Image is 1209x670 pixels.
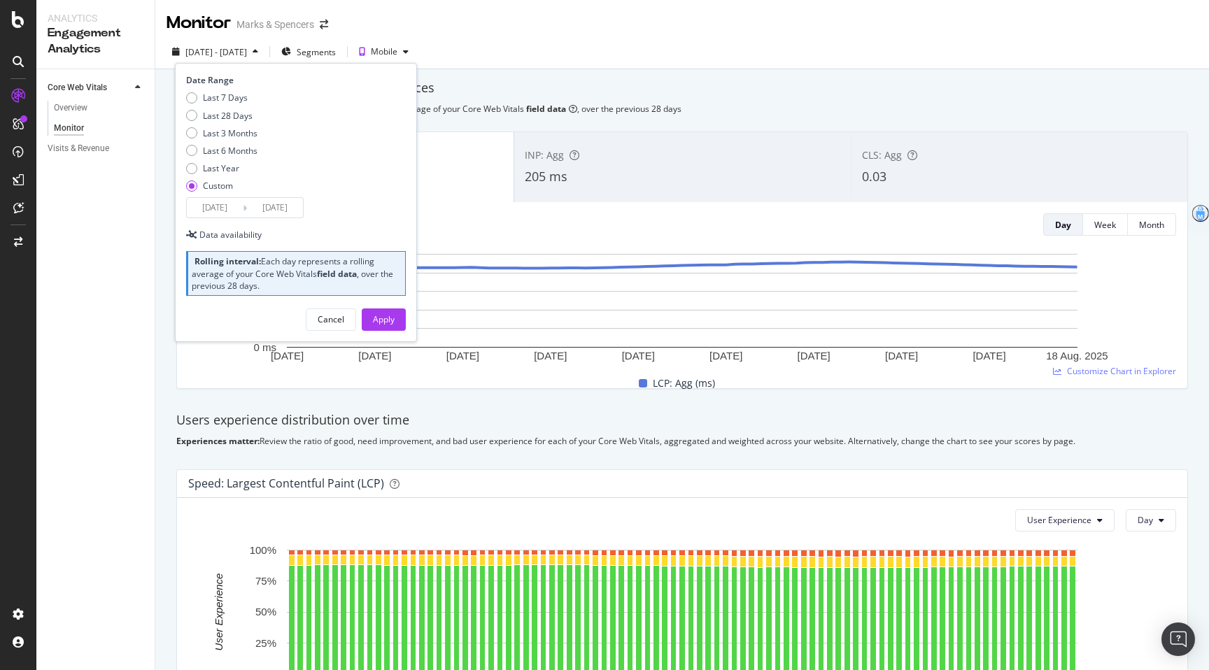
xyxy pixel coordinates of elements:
div: Review the ratio of good, need improvement, and bad user experience for each of your Core Web Vit... [176,435,1188,447]
svg: A chart. [188,247,1176,364]
text: 75% [255,575,276,587]
text: [DATE] [798,350,830,362]
b: field data [526,103,566,115]
button: Apply [362,308,406,331]
span: Segments [297,46,336,58]
div: Mobile [371,48,397,56]
text: [DATE] [446,350,479,362]
div: Each day represents a rolling average of your Core Web Vitals , over the previous 28 days [175,103,1189,115]
text: [DATE] [534,350,567,362]
div: Last 28 Days [186,110,257,122]
div: Users experience distribution over time [176,411,1188,429]
div: Analytics [48,11,143,25]
div: Last Year [186,162,257,174]
button: Mobile [353,41,414,63]
button: Month [1128,213,1176,236]
div: Engagement Analytics [48,25,143,57]
button: User Experience [1015,509,1115,532]
div: Last 7 Days [203,92,248,104]
div: Week [1094,219,1116,231]
span: 0.03 [862,168,886,185]
text: [DATE] [885,350,918,362]
text: [DATE] [622,350,655,362]
span: Day [1138,514,1153,526]
div: Open Intercom Messenger [1161,622,1195,656]
div: Monitor [167,11,231,35]
div: Custom [186,180,257,192]
a: Monitor [54,121,145,136]
div: Date Range [186,74,402,86]
button: Day [1126,509,1176,532]
div: Core Web Vitals [48,80,107,95]
div: Marks & Spencers [236,17,314,31]
a: Core Web Vitals [48,80,131,95]
button: Cancel [306,308,356,331]
div: Apply [373,313,395,325]
text: 18 Aug. 2025 [1046,350,1108,362]
b: Rolling interval: [195,255,261,267]
div: Day [1055,219,1071,231]
span: [DATE] - [DATE] [185,46,247,58]
a: Visits & Revenue [48,141,145,156]
div: Overview [54,101,87,115]
div: Last 28 Days [203,110,253,122]
button: Week [1083,213,1128,236]
text: User Experience [213,573,225,651]
span: CLS: Agg [862,148,902,162]
a: Overview [54,101,145,115]
div: Custom [203,180,233,192]
input: Start Date [187,198,243,218]
div: Visits & Revenue [48,141,109,156]
text: 50% [255,606,276,618]
div: Last 6 Months [203,145,257,157]
button: Day [1043,213,1083,236]
text: 25% [255,636,276,648]
input: End Date [247,198,303,218]
div: Data availability [199,229,262,241]
div: Last 7 Days [186,92,257,104]
text: 0 ms [253,341,276,353]
div: Last 6 Months [186,145,257,157]
div: Cancel [318,313,344,325]
text: [DATE] [358,350,391,362]
span: User Experience [1027,514,1091,526]
text: 100% [250,544,276,556]
text: [DATE] [709,350,742,362]
div: Last 3 Months [186,127,257,139]
button: [DATE] - [DATE] [167,41,264,63]
text: [DATE] [271,350,304,362]
div: Month [1139,219,1164,231]
div: Monitor your Core Web Vitals Performances [175,79,1189,97]
b: Experiences matter: [176,435,260,447]
a: Customize Chart in Explorer [1053,365,1176,377]
div: Monitor [54,121,84,136]
div: Speed: Largest Contentful Paint (LCP) [188,476,384,490]
span: LCP: Agg (ms) [653,375,715,392]
span: Customize Chart in Explorer [1067,365,1176,377]
div: Each day represents a rolling average of your Core Web Vitals , over the previous 28 days. [192,255,402,291]
div: Last Year [203,162,239,174]
div: Last 3 Months [203,127,257,139]
span: 205 ms [525,168,567,185]
div: arrow-right-arrow-left [320,20,328,29]
button: Segments [276,41,341,63]
span: INP: Agg [525,148,564,162]
b: field data [317,268,357,280]
text: [DATE] [973,350,1005,362]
